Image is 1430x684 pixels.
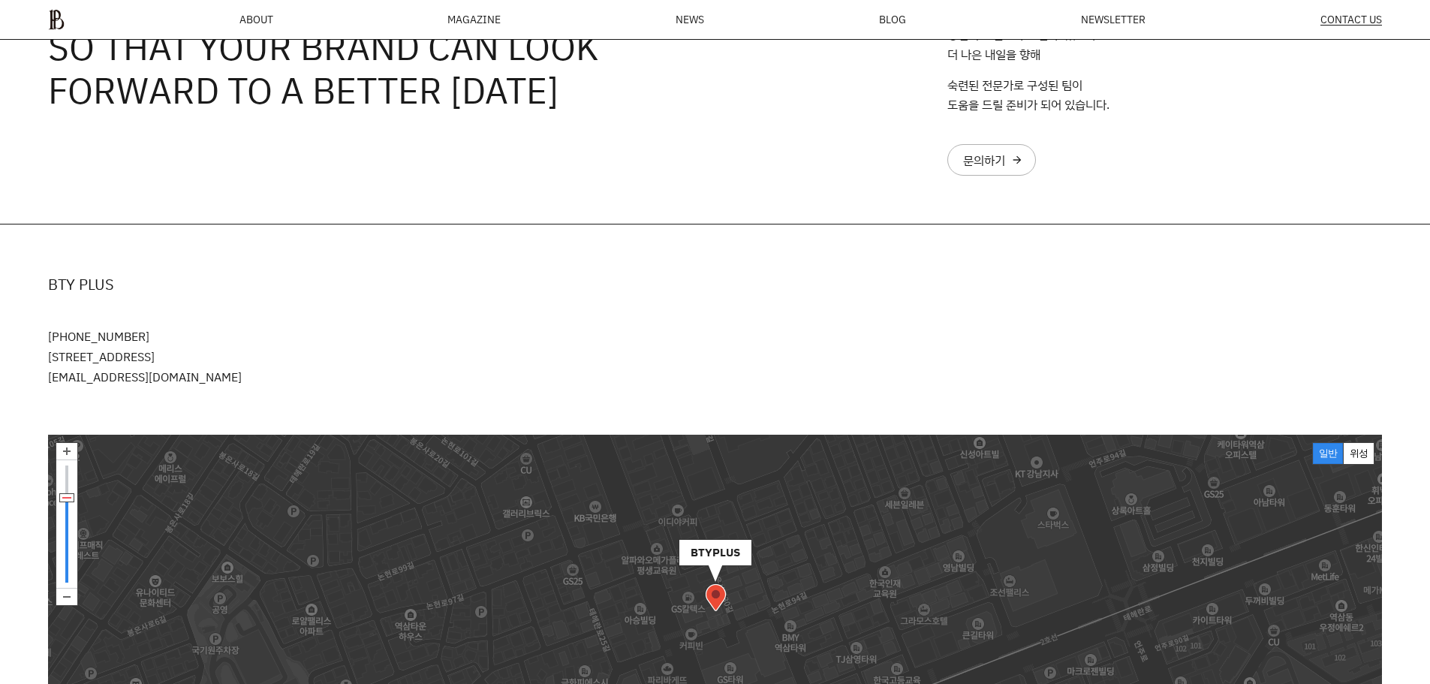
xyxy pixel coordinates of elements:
[879,14,906,25] a: BLOG
[56,443,77,460] img: 지도 확대
[947,26,1096,64] p: 당신의 브랜드가 보일 수 있도록 더 나은 내일을 향해
[48,26,917,176] h4: SO THAT YOUR BRAND CAN LOOK FORWARD TO A BETTER [DATE]
[963,154,1005,166] div: 문의하기
[1313,443,1343,464] a: 일반
[947,144,1036,176] a: 문의하기arrow_forward
[56,589,77,605] img: 지도 축소
[706,584,726,611] div: BTYPLUS
[60,494,74,502] img: 지도 확대/축소 슬라이더
[48,327,1382,387] p: [PHONE_NUMBER] [STREET_ADDRESS] [EMAIL_ADDRESS][DOMAIN_NAME]
[48,273,1382,297] div: BTY PLUS
[447,14,501,25] div: MAGAZINE
[1320,14,1382,26] a: CONTACT US
[1320,14,1382,25] span: CONTACT US
[48,9,65,30] img: ba379d5522eb3.png
[691,544,740,562] p: BTYPLUS
[1344,443,1374,464] a: 위성
[947,76,1109,114] p: 숙련된 전문가로 구성된 팀이 도움을 드릴 준비가 되어 있습니다.
[676,14,704,25] a: NEWS
[1011,154,1023,166] div: arrow_forward
[1081,14,1146,25] a: NEWSLETTER
[239,14,273,25] a: ABOUT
